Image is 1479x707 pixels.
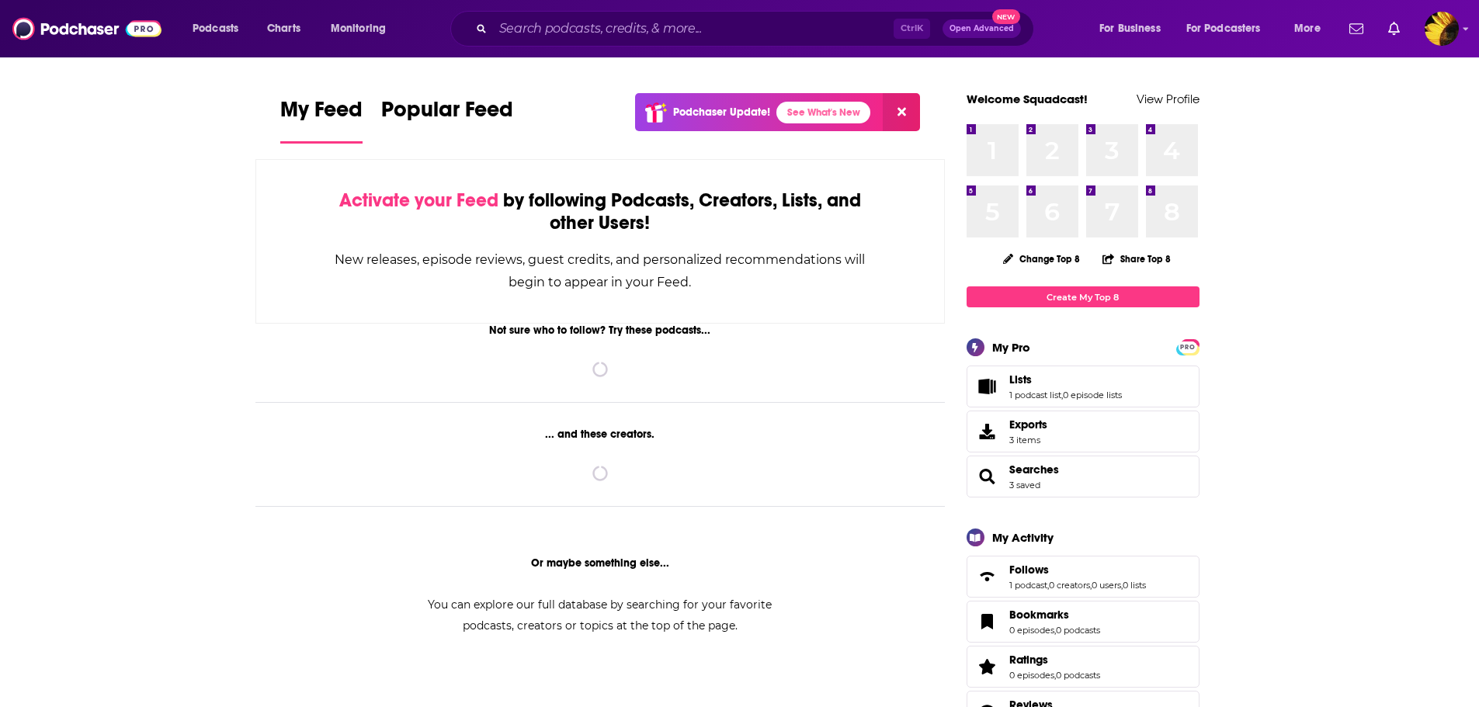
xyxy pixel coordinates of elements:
div: New releases, episode reviews, guest credits, and personalized recommendations will begin to appe... [334,248,867,293]
a: Follows [972,566,1003,587]
button: open menu [1088,16,1180,41]
span: For Business [1099,18,1161,40]
img: Podchaser - Follow, Share and Rate Podcasts [12,14,161,43]
a: Bookmarks [1009,608,1100,622]
div: You can explore our full database by searching for your favorite podcasts, creators or topics at ... [409,594,791,636]
span: Follows [967,556,1200,598]
a: Show notifications dropdown [1382,16,1406,42]
button: Change Top 8 [994,249,1090,269]
span: , [1054,670,1056,681]
button: Share Top 8 [1102,244,1172,274]
a: Welcome Squadcast! [967,92,1088,106]
a: Follows [1009,563,1146,577]
span: Logged in as ARMSquadcast [1425,12,1459,46]
a: 0 lists [1123,580,1146,591]
span: Popular Feed [381,96,513,132]
span: Lists [967,366,1200,407]
a: 0 episodes [1009,670,1054,681]
span: New [992,9,1020,24]
button: open menu [1283,16,1340,41]
a: PRO [1179,341,1197,352]
div: Or maybe something else... [255,556,946,570]
span: Lists [1009,373,1032,386]
a: Searches [972,466,1003,487]
span: My Feed [280,96,363,132]
div: ... and these creators. [255,428,946,441]
a: Create My Top 8 [967,286,1200,307]
span: Ratings [967,646,1200,688]
img: User Profile [1425,12,1459,46]
a: 1 podcast list [1009,390,1061,400]
a: 0 users [1092,580,1121,591]
span: Exports [972,421,1003,442]
a: Popular Feed [381,96,513,144]
a: 0 podcasts [1056,670,1100,681]
a: Searches [1009,463,1059,477]
div: My Pro [992,340,1030,355]
a: Exports [967,411,1200,452]
span: , [1121,580,1123,591]
span: Bookmarks [1009,608,1069,622]
a: Charts [257,16,310,41]
a: 1 podcast [1009,580,1047,591]
span: , [1054,625,1056,636]
div: by following Podcasts, Creators, Lists, and other Users! [334,189,867,234]
span: Ratings [1009,653,1048,667]
a: Ratings [1009,653,1100,667]
div: Search podcasts, credits, & more... [465,11,1049,47]
button: open menu [182,16,259,41]
button: open menu [320,16,406,41]
a: Ratings [972,656,1003,678]
span: Searches [967,456,1200,497]
div: Not sure who to follow? Try these podcasts... [255,324,946,337]
input: Search podcasts, credits, & more... [493,16,894,41]
span: Follows [1009,563,1049,577]
button: Show profile menu [1425,12,1459,46]
span: Open Advanced [950,25,1014,33]
a: Lists [972,376,1003,397]
button: Open AdvancedNew [943,19,1021,38]
span: Podcasts [193,18,238,40]
span: Bookmarks [967,601,1200,643]
span: Charts [267,18,300,40]
span: , [1090,580,1092,591]
span: Ctrl K [894,19,930,39]
div: My Activity [992,530,1054,545]
span: , [1061,390,1063,400]
a: See What's New [776,102,870,123]
span: Monitoring [331,18,386,40]
span: Activate your Feed [339,189,498,212]
span: More [1294,18,1321,40]
a: Bookmarks [972,611,1003,632]
a: My Feed [280,96,363,144]
a: Show notifications dropdown [1343,16,1370,42]
a: Lists [1009,373,1122,386]
p: Podchaser Update! [673,106,770,119]
span: , [1047,580,1049,591]
a: 0 creators [1049,580,1090,591]
button: open menu [1176,16,1283,41]
a: 3 saved [1009,480,1040,490]
span: 3 items [1009,435,1047,445]
a: 0 episodes [1009,625,1054,636]
span: PRO [1179,341,1197,353]
a: 0 episode lists [1063,390,1122,400]
a: 0 podcasts [1056,625,1100,636]
span: Exports [1009,418,1047,431]
a: View Profile [1137,92,1200,106]
span: For Podcasters [1186,18,1261,40]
